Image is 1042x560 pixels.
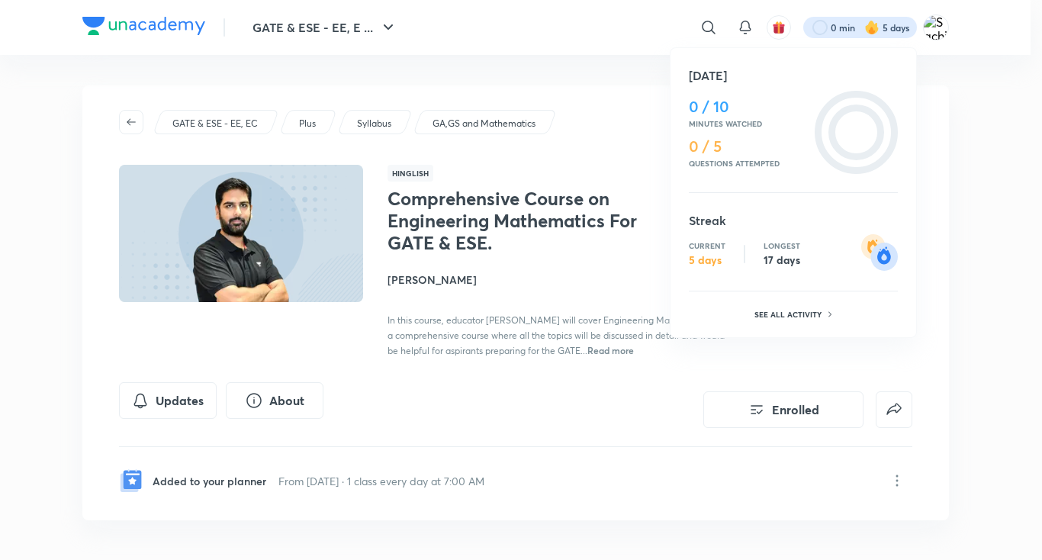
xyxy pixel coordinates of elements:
p: Longest [764,241,800,250]
p: Current [689,241,725,250]
p: Questions attempted [689,159,809,168]
h4: 0 / 5 [689,137,809,156]
p: 5 days [689,253,725,267]
p: Minutes watched [689,119,809,128]
h4: 0 / 10 [689,98,809,116]
h5: Streak [689,211,898,230]
img: streak [861,234,898,271]
h5: [DATE] [689,66,898,85]
p: 17 days [764,253,800,267]
p: See all activity [754,310,825,319]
